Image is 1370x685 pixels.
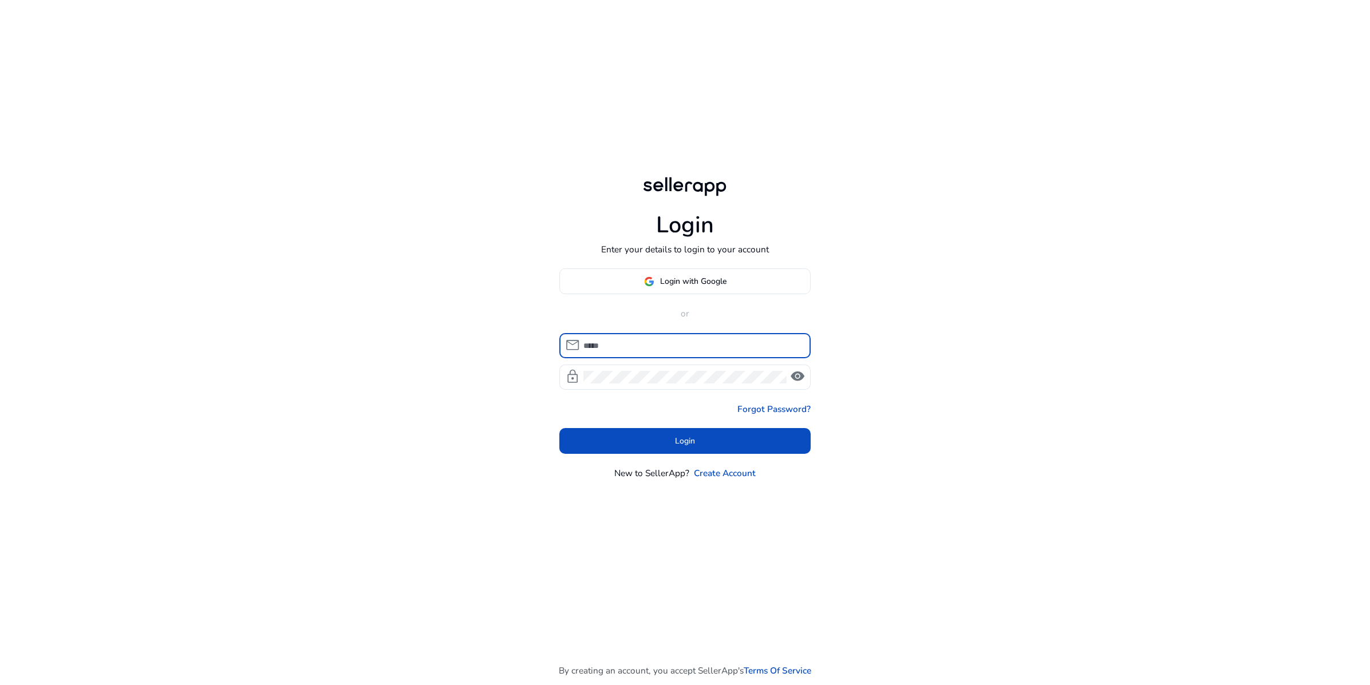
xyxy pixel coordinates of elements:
p: or [559,307,811,320]
p: Enter your details to login to your account [601,243,769,256]
p: New to SellerApp? [614,466,689,480]
button: Login with Google [559,268,811,294]
span: Login with Google [660,275,727,287]
span: lock [565,369,580,384]
img: google-logo.svg [644,276,654,287]
a: Forgot Password? [737,402,811,415]
h1: Login [656,212,714,239]
span: Login [675,435,695,447]
a: Terms Of Service [744,664,811,677]
a: Create Account [694,466,756,480]
button: Login [559,428,811,454]
span: visibility [790,369,805,384]
span: mail [565,338,580,353]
